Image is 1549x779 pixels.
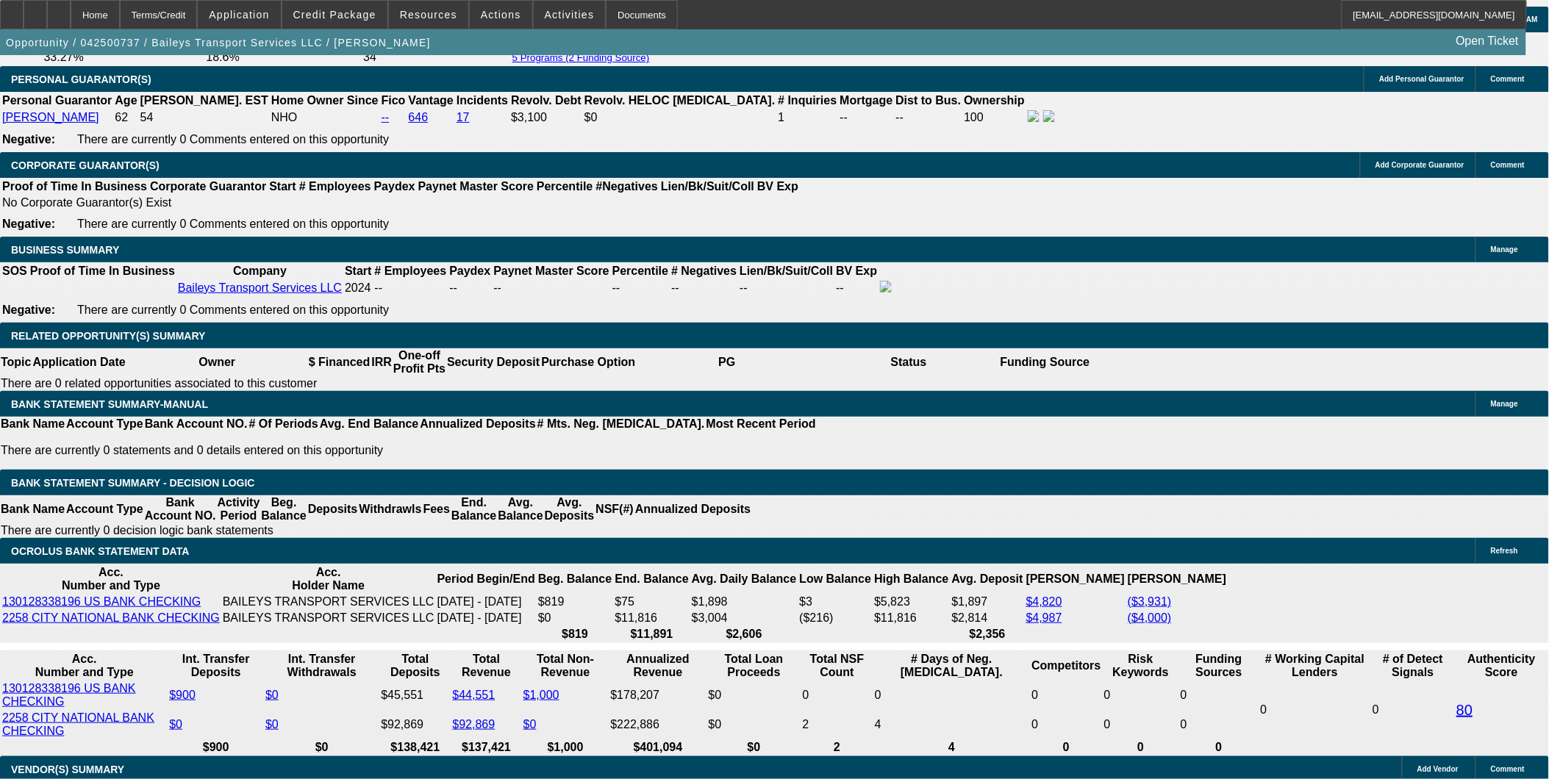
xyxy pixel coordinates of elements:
[612,265,668,277] b: Percentile
[282,1,387,29] button: Credit Package
[708,740,801,755] th: $0
[11,159,160,171] span: CORPORATE GUARANTOR(S)
[671,265,737,277] b: # Negatives
[389,1,468,29] button: Resources
[140,94,268,107] b: [PERSON_NAME]. EST
[437,565,536,593] th: Period Begin/End
[1,195,805,210] td: No Corporate Guarantor(s) Exist
[1456,702,1473,718] a: 80
[449,265,490,277] b: Paydex
[265,689,279,701] a: $0
[777,110,837,126] td: 1
[265,652,379,680] th: Int. Transfer Withdrawals
[1128,595,1172,608] a: ($3,931)
[1372,652,1454,680] th: # of Detect Signals
[1180,652,1259,680] th: Funding Sources
[1180,711,1259,739] td: 0
[1031,740,1102,755] th: 0
[375,265,447,277] b: # Employees
[537,565,612,593] th: Beg. Balance
[511,94,582,107] b: Revolv. Debt
[150,180,266,193] b: Corporate Guarantor
[964,94,1025,107] b: Ownership
[799,611,873,625] td: ($216)
[222,565,435,593] th: Acc. Holder Name
[380,711,450,739] td: $92,869
[271,110,379,126] td: NHO
[409,94,454,107] b: Vantage
[951,565,1024,593] th: Avg. Deposit
[880,281,892,292] img: facebook-icon.png
[706,417,817,431] th: Most Recent Period
[169,689,196,701] a: $900
[260,495,307,523] th: Beg. Balance
[1372,681,1454,739] td: 0
[537,611,612,625] td: $0
[457,111,470,123] a: 17
[799,595,873,609] td: $3
[2,711,154,737] a: 2258 CITY NATIONAL BANK CHECKING
[584,110,776,126] td: $0
[596,180,659,193] b: #Negatives
[537,595,612,609] td: $819
[634,495,751,523] th: Annualized Deposits
[371,348,393,376] th: IRR
[1128,611,1172,624] a: ($4,000)
[29,264,176,279] th: Proof of Time In Business
[1103,711,1178,739] td: 0
[6,37,431,49] span: Opportunity / 042500737 / Baileys Transport Services LLC / [PERSON_NAME]
[874,711,1030,739] td: 4
[457,94,508,107] b: Incidents
[802,711,873,739] td: 2
[453,689,496,701] a: $44,551
[740,265,833,277] b: Lien/Bk/Suit/Coll
[419,417,536,431] th: Annualized Deposits
[2,304,55,316] b: Negative:
[77,218,389,230] span: There are currently 0 Comments entered on this opportunity
[802,740,873,755] th: 2
[835,280,878,296] td: --
[636,348,818,376] th: PG
[65,495,144,523] th: Account Type
[1,444,816,457] p: There are currently 0 statements and 0 details entered on this opportunity
[1180,681,1259,709] td: 0
[951,627,1024,642] th: $2,356
[708,711,801,739] td: $0
[1000,348,1091,376] th: Funding Source
[2,94,112,107] b: Personal Guarantor
[537,180,593,193] b: Percentile
[32,348,126,376] th: Application Date
[299,180,371,193] b: # Employees
[380,681,450,709] td: $45,551
[534,1,606,29] button: Activities
[611,718,706,731] div: $222,886
[269,180,296,193] b: Start
[2,682,135,708] a: 130128338196 US BANK CHECKING
[168,652,263,680] th: Int. Transfer Deposits
[691,595,798,609] td: $1,898
[540,348,636,376] th: Purchase Option
[614,627,689,642] th: $11,891
[1456,652,1548,680] th: Authenticity Score
[437,595,536,609] td: [DATE] - [DATE]
[545,9,595,21] span: Activities
[319,417,420,431] th: Avg. End Balance
[380,740,450,755] th: $138,421
[802,681,873,709] td: 0
[144,417,248,431] th: Bank Account NO.
[840,110,894,126] td: --
[423,495,451,523] th: Fees
[265,740,379,755] th: $0
[11,330,205,342] span: RELATED OPPORTUNITY(S) SUMMARY
[400,9,457,21] span: Resources
[1031,681,1102,709] td: 0
[691,611,798,625] td: $3,004
[508,51,654,64] button: 5 Programs (2 Funding Source)
[2,218,55,230] b: Negative:
[537,627,612,642] th: $819
[493,265,609,277] b: Paynet Master Score
[691,627,798,642] th: $2,606
[614,595,689,609] td: $75
[873,611,949,625] td: $11,816
[77,304,389,316] span: There are currently 0 Comments entered on this opportunity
